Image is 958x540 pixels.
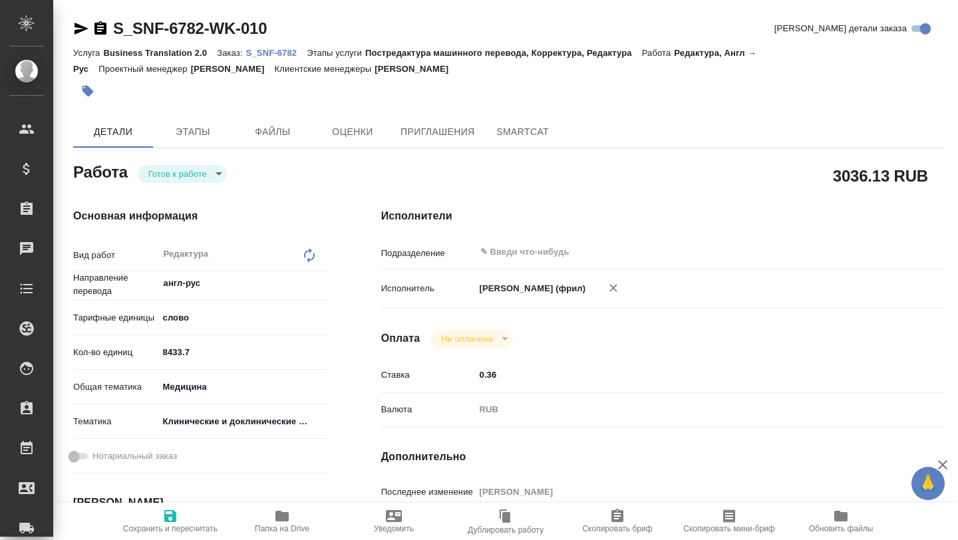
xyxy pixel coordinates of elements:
[468,525,544,535] span: Дублировать работу
[917,470,939,497] span: 🙏
[833,164,928,187] h2: 3036.13 RUB
[255,524,309,533] span: Папка на Drive
[73,21,89,37] button: Скопировать ссылку для ЯМессенджера
[217,48,245,58] p: Заказ:
[475,398,897,421] div: RUB
[381,282,475,295] p: Исполнитель
[246,48,307,58] p: S_SNF-6782
[92,450,177,463] span: Нотариальный заказ
[450,503,561,540] button: Дублировать работу
[73,48,103,58] p: Услуга
[381,208,943,224] h4: Исполнители
[375,64,458,74] p: [PERSON_NAME]
[582,524,652,533] span: Скопировать бриф
[73,311,158,325] p: Тарифные единицы
[430,330,512,348] div: Готов к работе
[73,76,102,106] button: Добавить тэг
[158,376,328,398] div: Медицина
[673,503,785,540] button: Скопировать мини-бриф
[158,410,328,433] div: Клинические и доклинические исследования
[191,64,275,74] p: [PERSON_NAME]
[321,124,385,140] span: Оценки
[381,331,420,346] h4: Оплата
[809,524,874,533] span: Обновить файлы
[98,64,190,74] p: Проектный менеджер
[73,208,328,224] h4: Основная информация
[911,467,945,500] button: 🙏
[73,415,158,428] p: Тематика
[381,449,943,465] h4: Дополнительно
[400,124,475,140] span: Приглашения
[73,271,158,298] p: Направление перевода
[774,22,907,35] span: [PERSON_NAME] детали заказа
[73,495,328,511] h4: [PERSON_NAME]
[73,346,158,359] p: Кол-во единиц
[123,524,218,533] span: Сохранить и пересчитать
[246,47,307,58] a: S_SNF-6782
[338,503,450,540] button: Уведомить
[381,485,475,499] p: Последнее изменение
[73,249,158,262] p: Вид работ
[81,124,145,140] span: Детали
[475,282,586,295] p: [PERSON_NAME] (фрил)
[321,282,323,285] button: Open
[73,159,128,183] h2: Работа
[381,403,475,416] p: Валюта
[374,524,414,533] span: Уведомить
[889,251,892,253] button: Open
[161,124,225,140] span: Этапы
[381,247,475,260] p: Подразделение
[114,503,226,540] button: Сохранить и пересчитать
[92,21,108,37] button: Скопировать ссылку
[479,244,848,260] input: ✎ Введи что-нибудь
[683,524,774,533] span: Скопировать мини-бриф
[158,307,328,329] div: слово
[275,64,375,74] p: Клиентские менеджеры
[491,124,555,140] span: SmartCat
[138,165,227,183] div: Готов к работе
[475,365,897,384] input: ✎ Введи что-нибудь
[561,503,673,540] button: Скопировать бриф
[437,333,496,344] button: Не оплачена
[113,19,267,37] a: S_SNF-6782-WK-010
[785,503,897,540] button: Обновить файлы
[642,48,675,58] p: Работа
[241,124,305,140] span: Файлы
[144,168,211,180] button: Готов к работе
[103,48,217,58] p: Business Translation 2.0
[381,368,475,382] p: Ставка
[475,482,897,501] input: Пустое поле
[226,503,338,540] button: Папка на Drive
[158,342,328,362] input: ✎ Введи что-нибудь
[73,380,158,394] p: Общая тематика
[307,48,365,58] p: Этапы услуги
[365,48,642,58] p: Постредактура машинного перевода, Корректура, Редактура
[599,273,628,303] button: Удалить исполнителя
